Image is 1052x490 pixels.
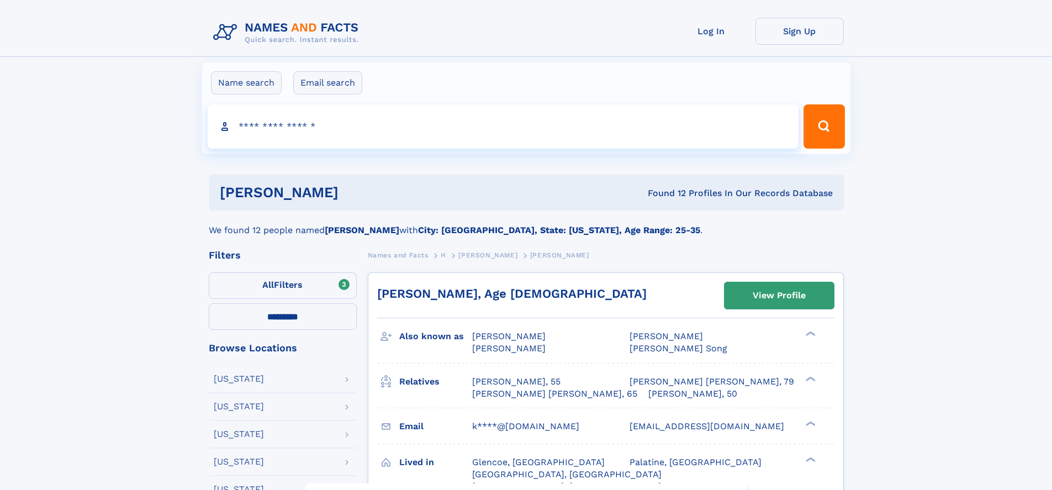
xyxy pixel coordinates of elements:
[208,104,799,149] input: search input
[441,251,446,259] span: H
[630,421,784,431] span: [EMAIL_ADDRESS][DOMAIN_NAME]
[441,248,446,262] a: H
[368,248,429,262] a: Names and Facts
[377,287,647,301] a: [PERSON_NAME], Age [DEMOGRAPHIC_DATA]
[418,225,700,235] b: City: [GEOGRAPHIC_DATA], State: [US_STATE], Age Range: 25-35
[630,457,762,467] span: Palatine, [GEOGRAPHIC_DATA]
[630,376,794,388] a: [PERSON_NAME] [PERSON_NAME], 79
[630,343,727,354] span: [PERSON_NAME] Song
[472,469,662,480] span: [GEOGRAPHIC_DATA], [GEOGRAPHIC_DATA]
[214,430,264,439] div: [US_STATE]
[399,327,472,346] h3: Also known as
[214,402,264,411] div: [US_STATE]
[472,331,546,341] span: [PERSON_NAME]
[262,280,274,290] span: All
[209,343,357,353] div: Browse Locations
[630,331,703,341] span: [PERSON_NAME]
[325,225,399,235] b: [PERSON_NAME]
[667,18,755,45] a: Log In
[803,420,816,427] div: ❯
[803,456,816,463] div: ❯
[755,18,844,45] a: Sign Up
[293,71,362,94] label: Email search
[209,272,357,299] label: Filters
[211,71,282,94] label: Name search
[214,375,264,383] div: [US_STATE]
[472,343,546,354] span: [PERSON_NAME]
[214,457,264,466] div: [US_STATE]
[648,388,737,400] a: [PERSON_NAME], 50
[530,251,589,259] span: [PERSON_NAME]
[220,186,493,199] h1: [PERSON_NAME]
[753,283,806,308] div: View Profile
[399,417,472,436] h3: Email
[472,376,561,388] a: [PERSON_NAME], 55
[493,187,833,199] div: Found 12 Profiles In Our Records Database
[725,282,834,309] a: View Profile
[209,210,844,237] div: We found 12 people named with .
[209,250,357,260] div: Filters
[803,375,816,382] div: ❯
[458,251,517,259] span: [PERSON_NAME]
[803,104,844,149] button: Search Button
[399,372,472,391] h3: Relatives
[399,453,472,472] h3: Lived in
[209,18,368,48] img: Logo Names and Facts
[803,330,816,338] div: ❯
[472,388,637,400] a: [PERSON_NAME] [PERSON_NAME], 65
[472,457,605,467] span: Glencoe, [GEOGRAPHIC_DATA]
[458,248,517,262] a: [PERSON_NAME]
